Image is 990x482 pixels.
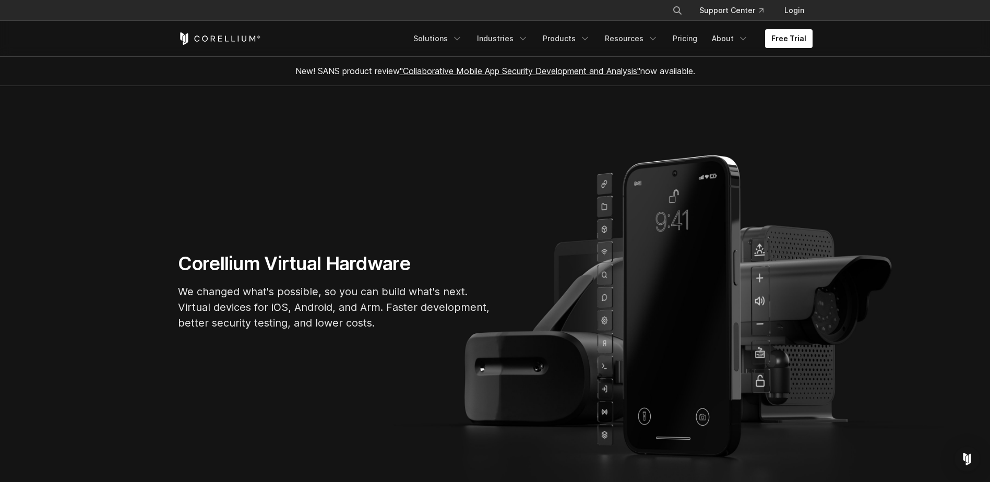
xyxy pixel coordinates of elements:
p: We changed what's possible, so you can build what's next. Virtual devices for iOS, Android, and A... [178,284,491,331]
a: Industries [471,29,534,48]
a: Free Trial [765,29,813,48]
a: Pricing [666,29,703,48]
a: "Collaborative Mobile App Security Development and Analysis" [400,66,640,76]
span: New! SANS product review now available. [295,66,695,76]
a: Login [776,1,813,20]
button: Search [668,1,687,20]
h1: Corellium Virtual Hardware [178,252,491,275]
a: About [706,29,755,48]
a: Products [536,29,597,48]
div: Open Intercom Messenger [955,447,980,472]
a: Solutions [407,29,469,48]
div: Navigation Menu [407,29,813,48]
a: Corellium Home [178,32,261,45]
div: Navigation Menu [660,1,813,20]
a: Resources [599,29,664,48]
a: Support Center [691,1,772,20]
